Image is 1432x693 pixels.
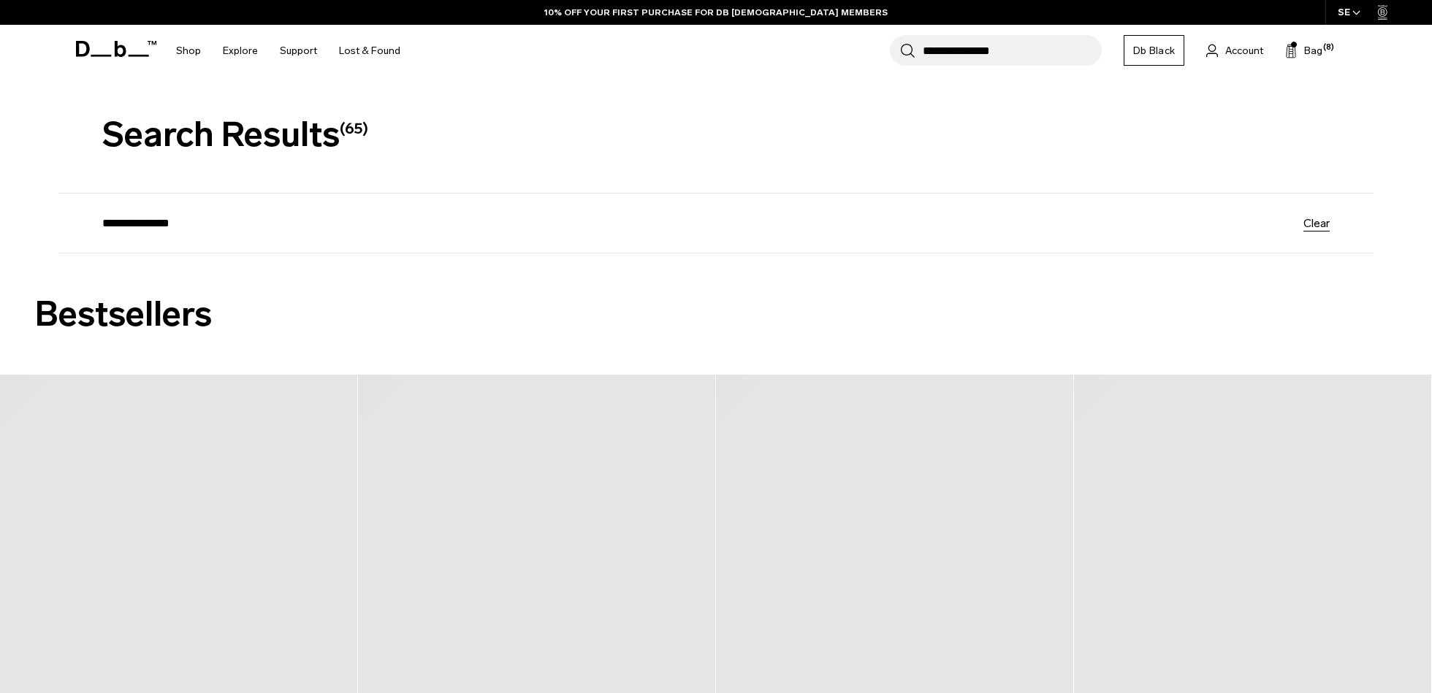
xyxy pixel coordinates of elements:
[223,25,258,77] a: Explore
[1303,217,1330,229] button: Clear
[1124,35,1184,66] a: Db Black
[1304,43,1322,58] span: Bag
[1225,43,1263,58] span: Account
[339,25,400,77] a: Lost & Found
[176,25,201,77] a: Shop
[1323,42,1334,54] span: (8)
[280,25,317,77] a: Support
[102,114,368,155] span: Search Results
[165,25,411,77] nav: Main Navigation
[340,119,368,137] span: (65)
[1206,42,1263,59] a: Account
[1285,42,1322,59] button: Bag (8)
[544,6,888,19] a: 10% OFF YOUR FIRST PURCHASE FOR DB [DEMOGRAPHIC_DATA] MEMBERS
[35,288,1397,340] h2: Bestsellers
